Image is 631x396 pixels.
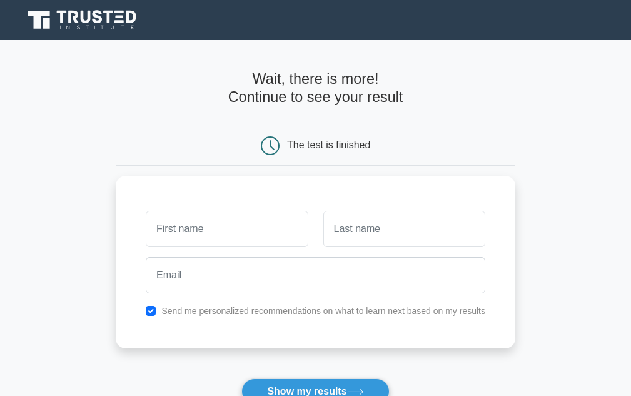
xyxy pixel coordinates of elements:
[146,211,308,247] input: First name
[146,257,485,293] input: Email
[161,306,485,316] label: Send me personalized recommendations on what to learn next based on my results
[287,140,370,150] div: The test is finished
[323,211,485,247] input: Last name
[116,70,515,105] h4: Wait, there is more! Continue to see your result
